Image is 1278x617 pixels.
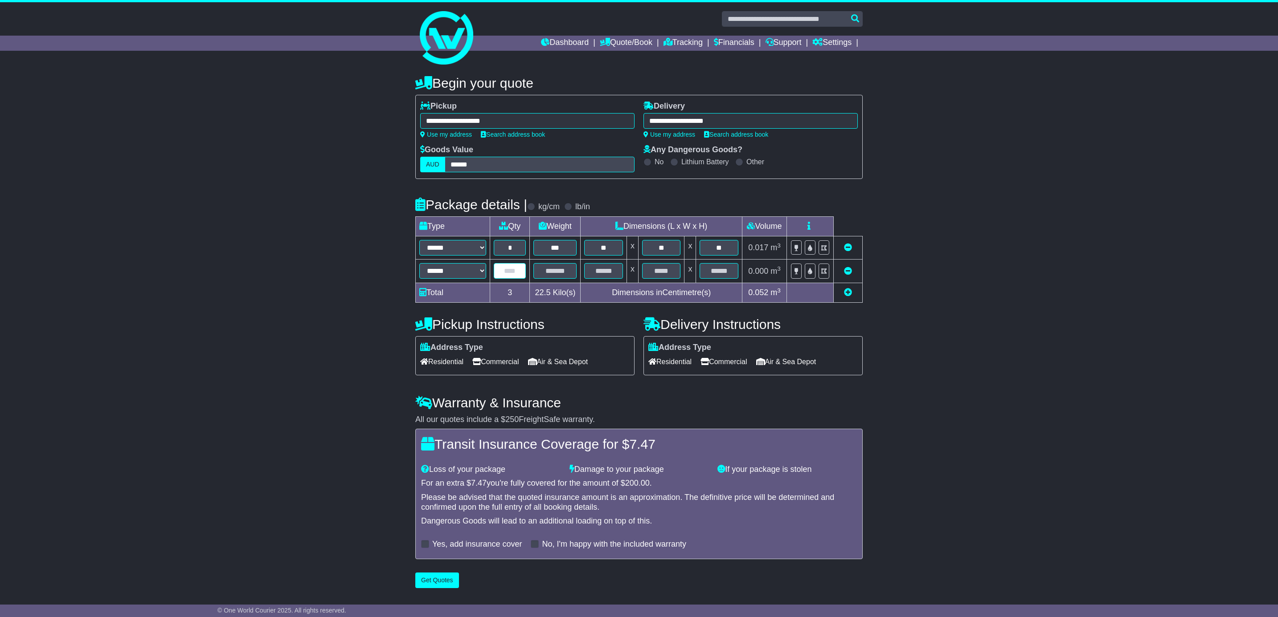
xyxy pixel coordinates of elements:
a: Support [766,36,802,51]
a: Quote/Book [600,36,652,51]
a: Use my address [643,131,695,138]
label: No, I'm happy with the included warranty [542,540,686,549]
div: Loss of your package [417,465,565,475]
span: Residential [420,355,463,369]
h4: Package details | [415,197,527,212]
a: Financials [714,36,754,51]
span: 0.000 [748,267,768,276]
td: Type [416,217,490,236]
label: lb/in [575,202,590,212]
td: x [627,236,638,260]
span: 250 [505,415,519,424]
span: 0.017 [748,243,768,252]
span: Residential [648,355,692,369]
span: © One World Courier 2025. All rights reserved. [217,607,346,614]
span: Air & Sea Depot [528,355,588,369]
a: Use my address [420,131,472,138]
h4: Delivery Instructions [643,317,863,332]
h4: Pickup Instructions [415,317,635,332]
button: Get Quotes [415,572,459,588]
span: m [770,243,781,252]
div: Damage to your package [565,465,713,475]
span: m [770,267,781,276]
label: Pickup [420,101,457,111]
label: No [655,158,664,166]
span: 7.47 [629,437,655,451]
h4: Warranty & Insurance [415,395,863,410]
h4: Transit Insurance Coverage for $ [421,437,857,451]
label: Yes, add insurance cover [432,540,522,549]
td: Weight [530,217,581,236]
span: 22.5 [535,288,550,297]
label: Address Type [648,343,711,353]
td: Dimensions in Centimetre(s) [581,283,742,303]
span: 7.47 [471,479,487,487]
td: Total [416,283,490,303]
td: 3 [490,283,530,303]
label: Other [746,158,764,166]
span: Commercial [700,355,747,369]
a: Settings [812,36,852,51]
div: All our quotes include a $ FreightSafe warranty. [415,415,863,425]
h4: Begin your quote [415,76,863,90]
sup: 3 [777,265,781,272]
span: 0.052 [748,288,768,297]
div: For an extra $ you're fully covered for the amount of $ . [421,479,857,488]
label: Any Dangerous Goods? [643,145,742,155]
label: Lithium Battery [681,158,729,166]
span: m [770,288,781,297]
a: Remove this item [844,267,852,276]
a: Tracking [664,36,703,51]
sup: 3 [777,287,781,294]
td: x [627,260,638,283]
span: 200.00 [625,479,650,487]
td: Qty [490,217,530,236]
a: Add new item [844,288,852,297]
div: If your package is stolen [713,465,861,475]
label: Address Type [420,343,483,353]
label: Goods Value [420,145,473,155]
a: Search address book [481,131,545,138]
a: Dashboard [541,36,589,51]
a: Remove this item [844,243,852,252]
label: AUD [420,157,445,172]
td: x [684,260,696,283]
span: Air & Sea Depot [756,355,816,369]
label: kg/cm [538,202,560,212]
td: Volume [742,217,786,236]
td: x [684,236,696,260]
span: Commercial [472,355,519,369]
div: Dangerous Goods will lead to an additional loading on top of this. [421,516,857,526]
td: Dimensions (L x W x H) [581,217,742,236]
a: Search address book [704,131,768,138]
td: Kilo(s) [530,283,581,303]
sup: 3 [777,242,781,249]
label: Delivery [643,101,685,111]
div: Please be advised that the quoted insurance amount is an approximation. The definitive price will... [421,493,857,512]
